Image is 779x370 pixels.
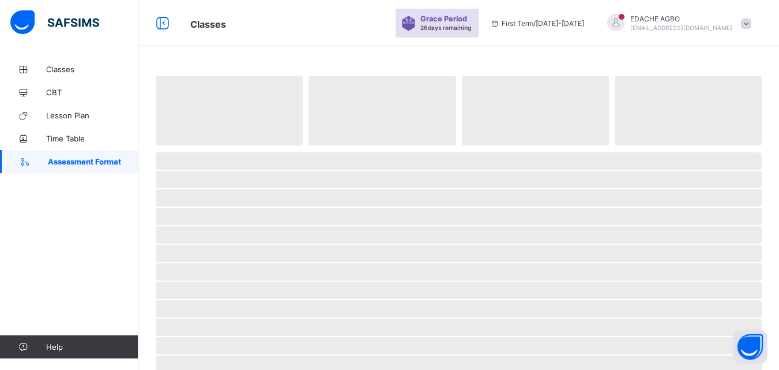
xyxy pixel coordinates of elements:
span: ‌ [156,152,762,170]
img: safsims [10,10,99,35]
span: Classes [46,65,138,74]
span: ‌ [156,208,762,225]
div: EDACHEAGBO [596,14,757,33]
span: Help [46,342,138,352]
span: ‌ [156,263,762,281]
span: Time Table [46,134,138,143]
span: ‌ [156,300,762,317]
span: ‌ [156,337,762,354]
span: ‌ [615,76,762,145]
span: ‌ [156,171,762,188]
span: ‌ [156,76,303,145]
span: session/term information [490,19,584,28]
span: ‌ [308,76,456,145]
span: ‌ [156,282,762,299]
span: ‌ [156,319,762,336]
img: sticker-purple.71386a28dfed39d6af7621340158ba97.svg [401,16,416,31]
span: ‌ [462,76,609,145]
span: Classes [190,18,226,30]
span: Assessment Format [48,157,138,166]
span: Lesson Plan [46,111,138,120]
span: ‌ [156,245,762,262]
span: [EMAIL_ADDRESS][DOMAIN_NAME] [630,24,732,31]
span: Grace Period [420,14,467,23]
span: ‌ [156,189,762,207]
span: ‌ [156,226,762,244]
span: 26 days remaining [420,24,471,31]
button: Open asap [733,330,767,364]
span: EDACHE AGBO [630,14,732,23]
span: CBT [46,88,138,97]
